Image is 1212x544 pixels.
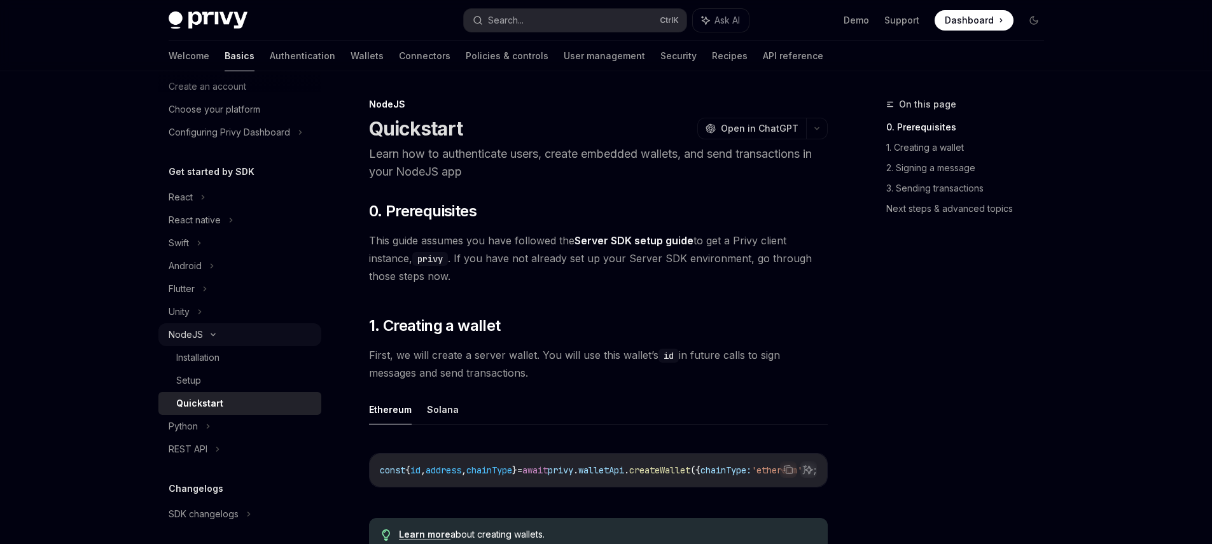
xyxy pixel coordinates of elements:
div: Unity [169,304,190,319]
span: 1. Creating a wallet [369,316,501,336]
a: Policies & controls [466,41,548,71]
span: walletApi [578,464,624,476]
span: , [461,464,466,476]
button: Open in ChatGPT [697,118,806,139]
a: Authentication [270,41,335,71]
button: Solana [427,394,459,424]
a: Basics [225,41,254,71]
button: Toggle dark mode [1024,10,1044,31]
a: Quickstart [158,392,321,415]
span: chainType: [700,464,751,476]
span: createWallet [629,464,690,476]
div: Configuring Privy Dashboard [169,125,290,140]
a: Support [884,14,919,27]
a: Wallets [351,41,384,71]
span: . [573,464,578,476]
span: Open in ChatGPT [721,122,798,135]
div: Android [169,258,202,274]
a: Choose your platform [158,98,321,121]
img: dark logo [169,11,247,29]
a: User management [564,41,645,71]
button: Copy the contents from the code block [780,461,797,478]
div: SDK changelogs [169,506,239,522]
a: Connectors [399,41,450,71]
span: privy [548,464,573,476]
span: , [421,464,426,476]
span: }); [802,464,818,476]
code: id [658,349,679,363]
a: API reference [763,41,823,71]
div: NodeJS [369,98,828,111]
div: Swift [169,235,189,251]
span: 0. Prerequisites [369,201,477,221]
h1: Quickstart [369,117,463,140]
a: Welcome [169,41,209,71]
a: Installation [158,346,321,369]
span: address [426,464,461,476]
span: First, we will create a server wallet. You will use this wallet’s in future calls to sign message... [369,346,828,382]
div: NodeJS [169,327,203,342]
button: Ethereum [369,394,412,424]
a: Setup [158,369,321,392]
div: REST API [169,442,207,457]
h5: Changelogs [169,481,223,496]
a: 2. Signing a message [886,158,1054,178]
div: React native [169,213,221,228]
code: privy [412,252,448,266]
span: { [405,464,410,476]
span: Ctrl K [660,15,679,25]
span: chainType [466,464,512,476]
a: Demo [844,14,869,27]
svg: Tip [382,529,391,541]
a: Dashboard [935,10,1013,31]
div: Quickstart [176,396,223,411]
a: Recipes [712,41,748,71]
span: This guide assumes you have followed the to get a Privy client instance, . If you have not alread... [369,232,828,285]
a: 3. Sending transactions [886,178,1054,199]
span: 'ethereum' [751,464,802,476]
a: Learn more [399,529,450,540]
button: Search...CtrlK [464,9,686,32]
p: Learn how to authenticate users, create embedded wallets, and send transactions in your NodeJS app [369,145,828,181]
div: Search... [488,13,524,28]
div: about creating wallets. [399,528,814,541]
div: Choose your platform [169,102,260,117]
span: ({ [690,464,700,476]
div: Flutter [169,281,195,296]
span: . [624,464,629,476]
span: const [380,464,405,476]
span: = [517,464,522,476]
span: Ask AI [714,14,740,27]
a: 0. Prerequisites [886,117,1054,137]
span: id [410,464,421,476]
span: On this page [899,97,956,112]
div: Python [169,419,198,434]
a: Next steps & advanced topics [886,199,1054,219]
h5: Get started by SDK [169,164,254,179]
span: Dashboard [945,14,994,27]
div: Installation [176,350,219,365]
div: React [169,190,193,205]
button: Ask AI [693,9,749,32]
span: await [522,464,548,476]
a: Server SDK setup guide [575,234,693,248]
a: Security [660,41,697,71]
span: } [512,464,517,476]
a: 1. Creating a wallet [886,137,1054,158]
div: Setup [176,373,201,388]
button: Ask AI [800,461,817,478]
